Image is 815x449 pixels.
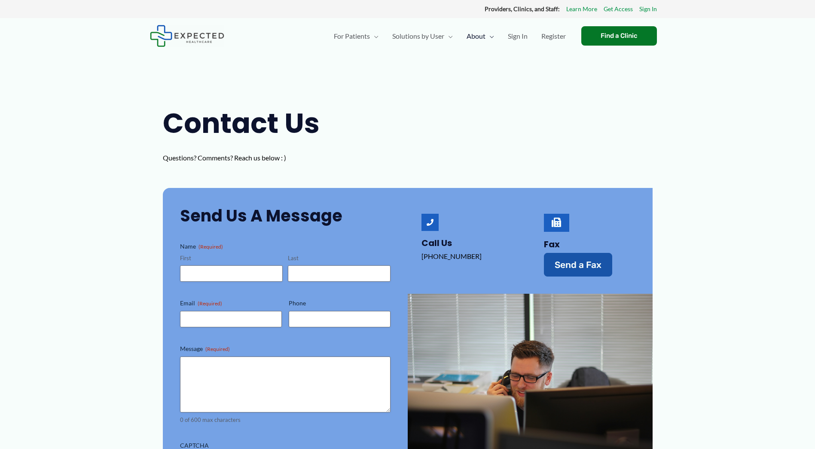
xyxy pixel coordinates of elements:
[205,346,230,352] span: (Required)
[180,242,223,251] legend: Name
[541,21,566,51] span: Register
[544,239,635,249] h4: Fax
[604,3,633,15] a: Get Access
[544,253,612,277] a: Send a Fax
[444,21,453,51] span: Menu Toggle
[180,205,391,226] h2: Send Us a Message
[460,21,501,51] a: AboutMenu Toggle
[421,214,439,231] a: Call Us
[639,3,657,15] a: Sign In
[180,299,282,308] label: Email
[501,21,534,51] a: Sign In
[485,5,560,12] strong: Providers, Clinics, and Staff:
[467,21,485,51] span: About
[180,254,283,262] label: First
[566,3,597,15] a: Learn More
[180,416,391,424] div: 0 of 600 max characters
[150,25,224,47] img: Expected Healthcare Logo - side, dark font, small
[421,250,513,263] p: [PHONE_NUMBER]‬‬
[327,21,385,51] a: For PatientsMenu Toggle
[385,21,460,51] a: Solutions by UserMenu Toggle
[534,21,573,51] a: Register
[421,237,452,249] a: Call Us
[485,21,494,51] span: Menu Toggle
[198,300,222,307] span: (Required)
[327,21,573,51] nav: Primary Site Navigation
[289,299,391,308] label: Phone
[370,21,379,51] span: Menu Toggle
[555,260,601,269] span: Send a Fax
[392,21,444,51] span: Solutions by User
[163,104,339,143] h1: Contact Us
[288,254,391,262] label: Last
[334,21,370,51] span: For Patients
[581,26,657,46] a: Find a Clinic
[163,151,339,164] p: Questions? Comments? Reach us below : )
[508,21,528,51] span: Sign In
[198,243,223,250] span: (Required)
[180,344,391,353] label: Message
